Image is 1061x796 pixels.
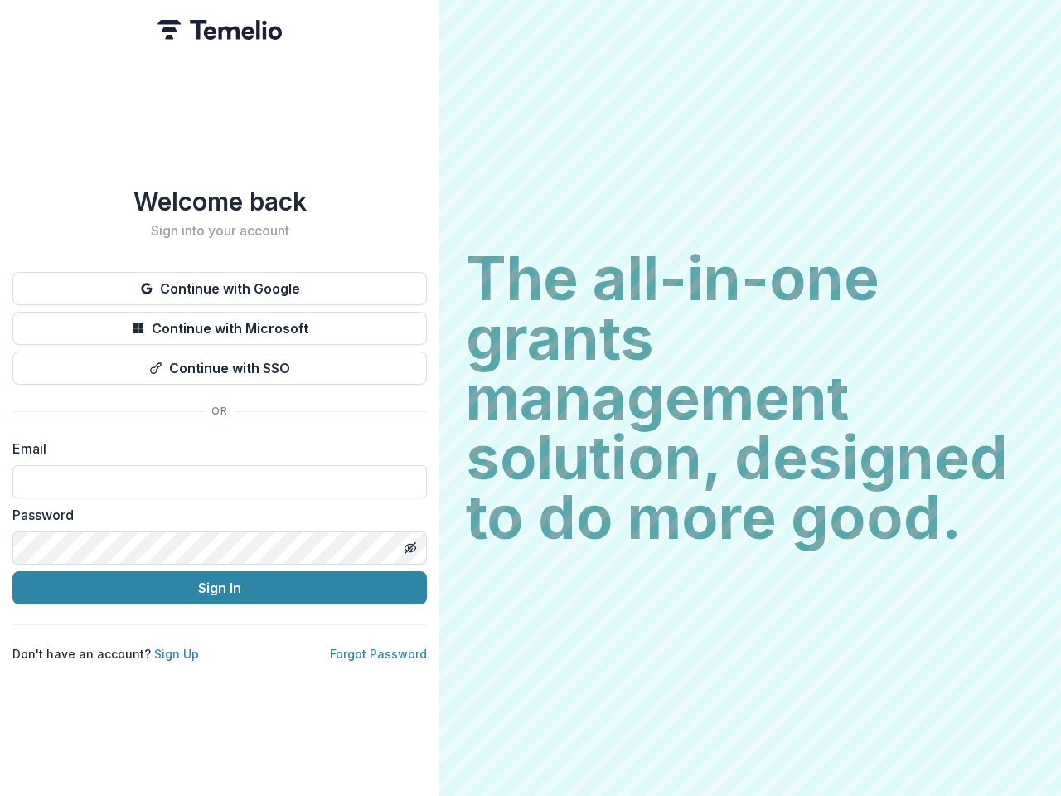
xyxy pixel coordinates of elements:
[12,505,417,525] label: Password
[397,535,424,561] button: Toggle password visibility
[157,20,282,40] img: Temelio
[12,272,427,305] button: Continue with Google
[12,352,427,385] button: Continue with SSO
[154,647,199,661] a: Sign Up
[12,439,417,459] label: Email
[12,571,427,604] button: Sign In
[12,187,427,216] h1: Welcome back
[12,312,427,345] button: Continue with Microsoft
[12,645,199,663] p: Don't have an account?
[330,647,427,661] a: Forgot Password
[12,223,427,239] h2: Sign into your account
